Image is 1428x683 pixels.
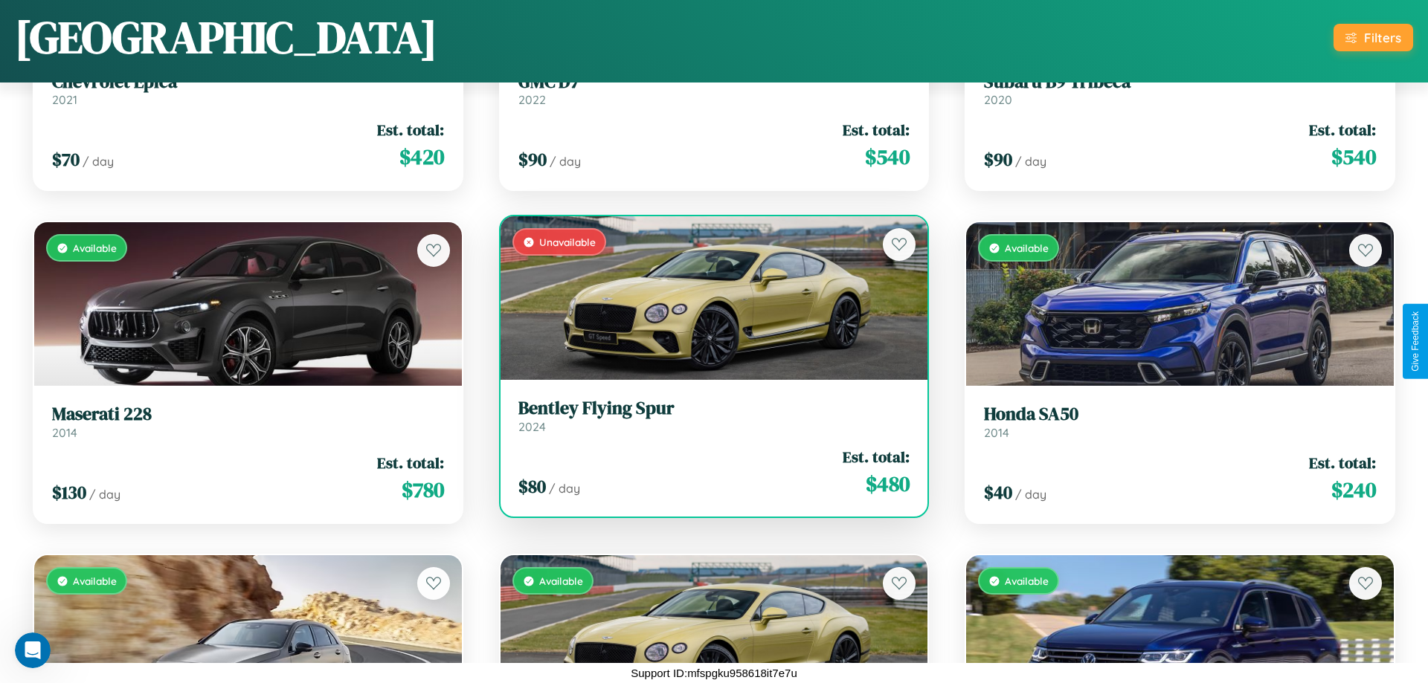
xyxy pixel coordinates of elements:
[52,147,80,172] span: $ 70
[1005,574,1049,587] span: Available
[843,446,910,467] span: Est. total:
[1005,242,1049,254] span: Available
[1334,24,1413,51] button: Filters
[73,242,117,254] span: Available
[52,480,86,505] span: $ 130
[1364,30,1401,45] div: Filters
[15,7,437,68] h1: [GEOGRAPHIC_DATA]
[1410,311,1421,372] div: Give Feedback
[984,147,1012,172] span: $ 90
[52,404,444,425] h3: Maserati 228
[518,398,910,434] a: Bentley Flying Spur2024
[399,142,444,172] span: $ 420
[1309,119,1376,140] span: Est. total:
[1331,142,1376,172] span: $ 540
[52,425,77,440] span: 2014
[73,574,117,587] span: Available
[518,398,910,419] h3: Bentley Flying Spur
[89,487,120,502] span: / day
[549,481,580,496] span: / day
[518,474,546,499] span: $ 80
[843,119,910,140] span: Est. total:
[52,404,444,440] a: Maserati 2282014
[518,147,547,172] span: $ 90
[550,154,581,169] span: / day
[402,475,444,505] span: $ 780
[984,425,1009,440] span: 2014
[518,71,910,108] a: GMC D72022
[377,452,444,473] span: Est. total:
[984,92,1012,107] span: 2020
[15,632,51,668] iframe: Intercom live chat
[865,142,910,172] span: $ 540
[984,404,1376,425] h3: Honda SA50
[984,404,1376,440] a: Honda SA502014
[518,419,546,434] span: 2024
[1309,452,1376,473] span: Est. total:
[984,71,1376,108] a: Subaru B9 Tribeca2020
[539,236,596,248] span: Unavailable
[984,480,1012,505] span: $ 40
[1015,154,1046,169] span: / day
[377,119,444,140] span: Est. total:
[1331,475,1376,505] span: $ 240
[518,92,546,107] span: 2022
[866,469,910,499] span: $ 480
[631,663,797,683] p: Support ID: mfspgku958618it7e7u
[1015,487,1046,502] span: / day
[539,574,583,587] span: Available
[83,154,114,169] span: / day
[52,92,77,107] span: 2021
[52,71,444,108] a: Chevrolet Epica2021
